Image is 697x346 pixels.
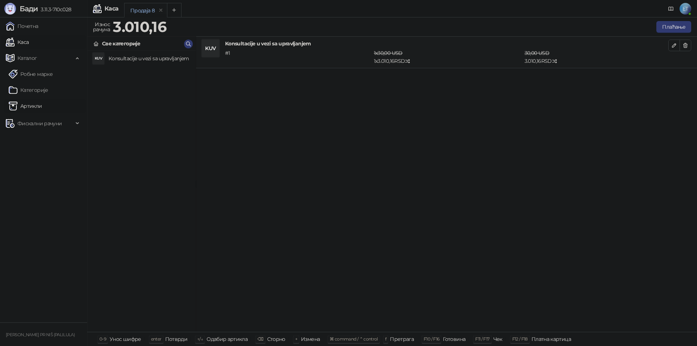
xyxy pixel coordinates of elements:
[102,40,140,48] div: Све категорије
[91,20,111,34] div: Износ рачуна
[156,7,166,13] button: remove
[493,334,502,344] div: Чек
[512,336,528,342] span: F12 / F18
[225,40,668,48] h4: Konsultacije u vezi sa upravljanjem
[475,336,489,342] span: F11 / F17
[9,102,17,110] img: Artikli
[525,50,549,56] span: 30,00 USD
[390,334,414,344] div: Претрага
[165,334,188,344] div: Потврди
[385,336,386,342] span: f
[6,35,29,49] a: Каса
[295,336,297,342] span: +
[207,334,248,344] div: Одабир артикла
[4,3,16,15] img: Logo
[665,3,677,15] a: Документација
[523,49,670,65] div: 3.010,16 RSD
[531,334,571,344] div: Платна картица
[17,116,62,131] span: Фискални рачуни
[167,3,182,17] button: Add tab
[87,51,196,332] div: grid
[130,7,155,15] div: Продаја 8
[113,18,166,36] strong: 3.010,16
[151,336,162,342] span: enter
[197,336,203,342] span: ↑/↓
[267,334,285,344] div: Сторно
[6,19,38,33] a: Почетна
[680,3,691,15] span: ET
[257,336,263,342] span: ⌫
[374,50,403,56] span: 1 x 30,00 USD
[9,67,53,81] a: Робне марке
[301,334,320,344] div: Измена
[9,99,42,113] a: ArtikliАртикли
[20,4,38,13] span: Бади
[38,6,71,13] span: 3.11.3-710c028
[372,49,523,65] div: 1 x 3.010,16 RSD
[6,332,75,337] small: [PERSON_NAME] PR NIŠ (PALILULA)
[443,334,465,344] div: Готовина
[330,336,378,342] span: ⌘ command / ⌃ control
[110,334,141,344] div: Унос шифре
[424,336,439,342] span: F10 / F16
[656,21,691,33] button: Плаћање
[99,336,106,342] span: 0-9
[93,53,104,64] div: KUV
[109,53,190,64] h4: Konsultacije u vezi sa upravljanjem
[17,51,37,65] span: Каталог
[202,40,219,57] div: KUV
[105,6,118,12] div: Каса
[224,49,372,65] div: # 1
[9,83,48,97] a: Категорије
